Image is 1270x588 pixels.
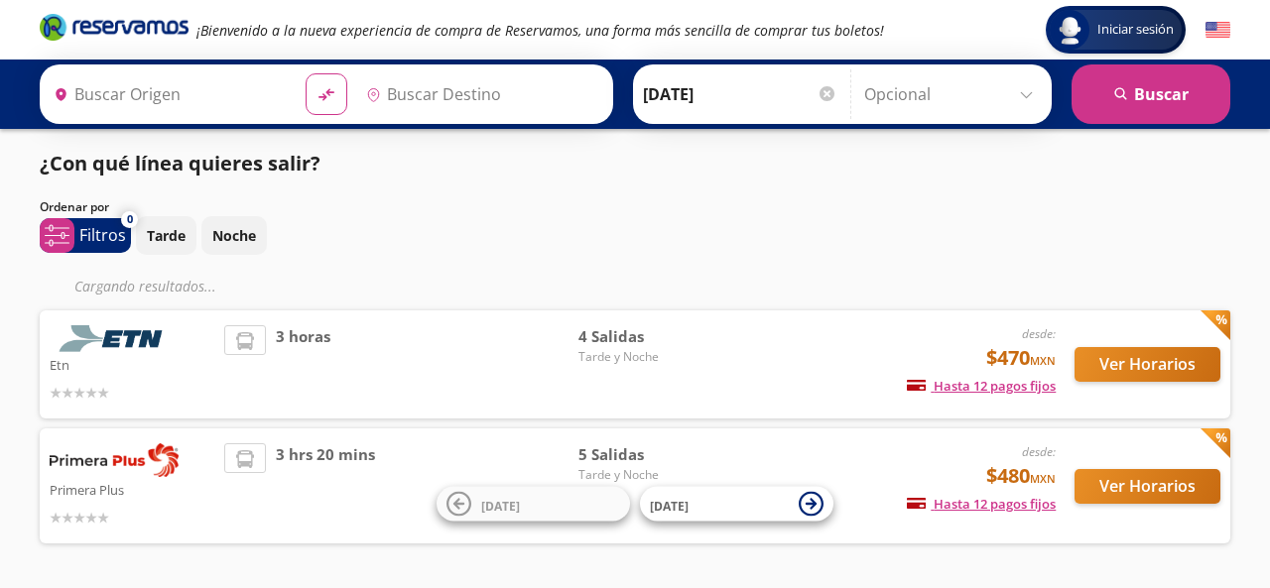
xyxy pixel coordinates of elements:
span: $470 [986,343,1056,373]
em: desde: [1022,325,1056,342]
button: [DATE] [640,487,833,522]
p: Tarde [147,225,186,246]
p: ¿Con qué línea quieres salir? [40,149,320,178]
button: English [1206,18,1230,43]
button: Noche [201,216,267,255]
button: Ver Horarios [1075,469,1220,504]
span: Hasta 12 pagos fijos [907,495,1056,513]
span: 0 [127,211,133,228]
small: MXN [1030,471,1056,486]
em: Cargando resultados ... [74,277,216,295]
input: Buscar Destino [358,69,602,119]
button: Buscar [1072,64,1230,124]
img: Etn [50,325,179,352]
button: Ver Horarios [1075,347,1220,382]
img: Primera Plus [50,443,179,477]
small: MXN [1030,353,1056,368]
button: Tarde [136,216,196,255]
input: Elegir Fecha [643,69,837,119]
input: Buscar Origen [46,69,290,119]
a: Brand Logo [40,12,189,48]
p: Ordenar por [40,198,109,216]
em: ¡Bienvenido a la nueva experiencia de compra de Reservamos, una forma más sencilla de comprar tus... [196,21,884,40]
span: 5 Salidas [578,443,717,466]
span: 3 horas [276,325,330,404]
span: Hasta 12 pagos fijos [907,377,1056,395]
span: [DATE] [481,497,520,514]
button: 0Filtros [40,218,131,253]
span: Iniciar sesión [1089,20,1182,40]
span: 3 hrs 20 mins [276,443,375,529]
p: Primera Plus [50,477,214,501]
span: Tarde y Noche [578,466,717,484]
p: Etn [50,352,214,376]
i: Brand Logo [40,12,189,42]
button: [DATE] [437,487,630,522]
span: Tarde y Noche [578,348,717,366]
em: desde: [1022,443,1056,460]
input: Opcional [864,69,1042,119]
p: Filtros [79,223,126,247]
span: $480 [986,461,1056,491]
span: [DATE] [650,497,689,514]
span: 4 Salidas [578,325,717,348]
p: Noche [212,225,256,246]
